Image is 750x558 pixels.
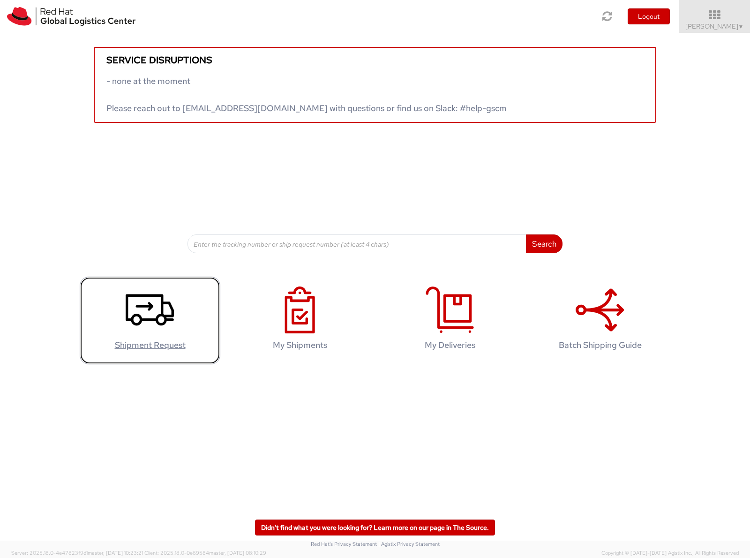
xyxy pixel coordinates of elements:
span: Copyright © [DATE]-[DATE] Agistix Inc., All Rights Reserved [601,550,739,557]
span: [PERSON_NAME] [685,22,744,30]
a: Didn't find what you were looking for? Learn more on our page in The Source. [255,520,495,535]
h5: Service disruptions [106,55,644,65]
button: Search [526,234,562,253]
a: Service disruptions - none at the moment Please reach out to [EMAIL_ADDRESS][DOMAIN_NAME] with qu... [94,47,656,123]
span: - none at the moment Please reach out to [EMAIL_ADDRESS][DOMAIN_NAME] with questions or find us o... [106,75,507,113]
a: Batch Shipping Guide [530,277,670,364]
span: master, [DATE] 08:10:29 [209,550,266,556]
span: Client: 2025.18.0-0e69584 [144,550,266,556]
a: Shipment Request [80,277,220,364]
a: | Agistix Privacy Statement [378,541,440,547]
h4: Batch Shipping Guide [540,340,660,350]
h4: My Deliveries [390,340,510,350]
a: Red Hat's Privacy Statement [311,541,377,547]
span: master, [DATE] 10:23:21 [88,550,143,556]
a: My Shipments [230,277,370,364]
h4: My Shipments [240,340,360,350]
input: Enter the tracking number or ship request number (at least 4 chars) [187,234,526,253]
img: rh-logistics-00dfa346123c4ec078e1.svg [7,7,135,26]
button: Logout [628,8,670,24]
a: My Deliveries [380,277,520,364]
h4: Shipment Request [90,340,210,350]
span: Server: 2025.18.0-4e47823f9d1 [11,550,143,556]
span: ▼ [738,23,744,30]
